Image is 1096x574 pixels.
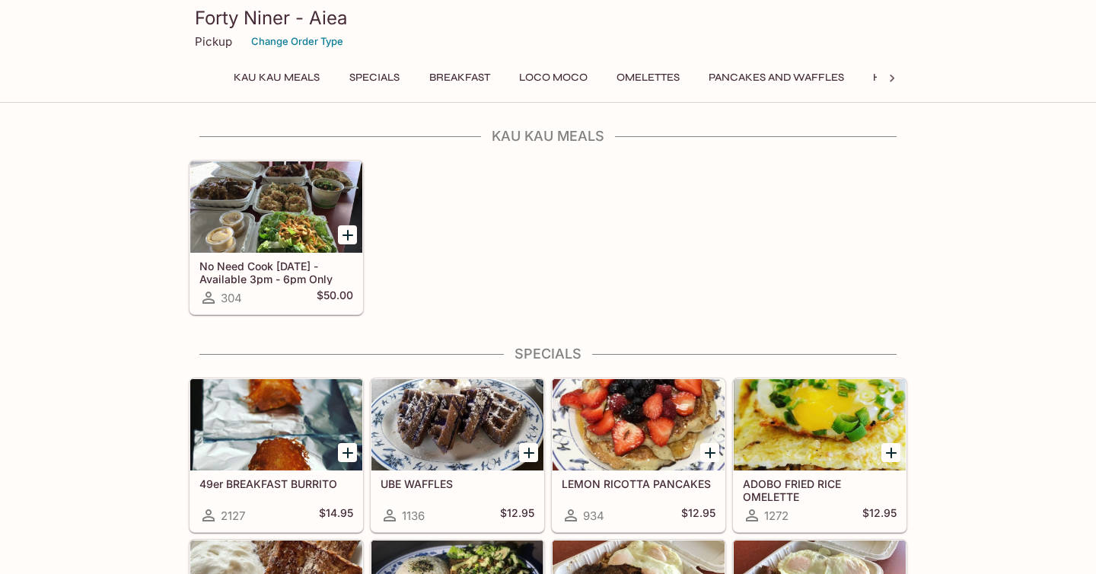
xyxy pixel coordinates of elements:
[511,67,596,88] button: Loco Moco
[338,225,357,244] button: Add No Need Cook Today - Available 3pm - 6pm Only
[195,6,901,30] h3: Forty Niner - Aiea
[500,506,534,525] h5: $12.95
[371,378,544,532] a: UBE WAFFLES1136$12.95
[371,379,543,470] div: UBE WAFFLES
[317,289,353,307] h5: $50.00
[199,477,353,490] h5: 49er BREAKFAST BURRITO
[865,67,1053,88] button: Hawaiian Style French Toast
[764,509,789,523] span: 1272
[552,378,725,532] a: LEMON RICOTTA PANCAKES934$12.95
[338,443,357,462] button: Add 49er BREAKFAST BURRITO
[700,443,719,462] button: Add LEMON RICOTTA PANCAKES
[199,260,353,285] h5: No Need Cook [DATE] - Available 3pm - 6pm Only
[340,67,409,88] button: Specials
[189,346,907,362] h4: Specials
[681,506,715,525] h5: $12.95
[190,379,362,470] div: 49er BREAKFAST BURRITO
[700,67,852,88] button: Pancakes and Waffles
[862,506,897,525] h5: $12.95
[608,67,688,88] button: Omelettes
[562,477,715,490] h5: LEMON RICOTTA PANCAKES
[583,509,604,523] span: 934
[402,509,425,523] span: 1136
[881,443,900,462] button: Add ADOBO FRIED RICE OMELETTE
[190,161,363,314] a: No Need Cook [DATE] - Available 3pm - 6pm Only304$50.00
[190,161,362,253] div: No Need Cook Today - Available 3pm - 6pm Only
[225,67,328,88] button: Kau Kau Meals
[519,443,538,462] button: Add UBE WAFFLES
[319,506,353,525] h5: $14.95
[195,34,232,49] p: Pickup
[421,67,499,88] button: Breakfast
[553,379,725,470] div: LEMON RICOTTA PANCAKES
[733,378,906,532] a: ADOBO FRIED RICE OMELETTE1272$12.95
[244,30,350,53] button: Change Order Type
[743,477,897,502] h5: ADOBO FRIED RICE OMELETTE
[221,291,242,305] span: 304
[381,477,534,490] h5: UBE WAFFLES
[189,128,907,145] h4: Kau Kau Meals
[221,509,245,523] span: 2127
[190,378,363,532] a: 49er BREAKFAST BURRITO2127$14.95
[734,379,906,470] div: ADOBO FRIED RICE OMELETTE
